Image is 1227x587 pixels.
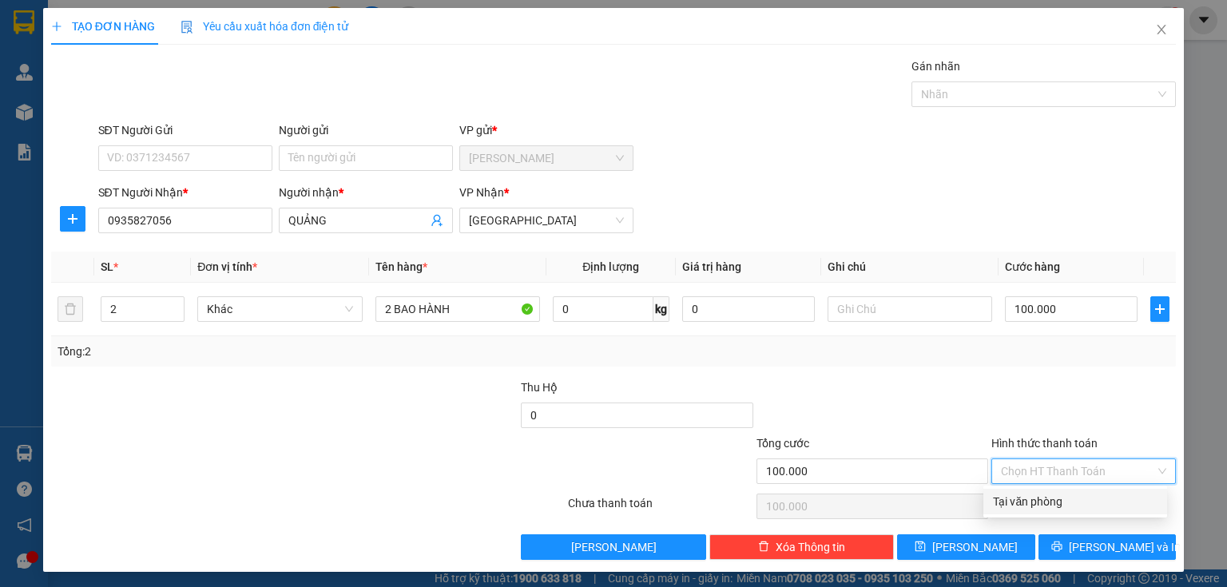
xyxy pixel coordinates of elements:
[207,297,352,321] span: Khác
[51,20,155,33] span: TẠO ĐƠN HÀNG
[181,21,193,34] img: icon
[653,296,669,322] span: kg
[101,260,113,273] span: SL
[991,437,1098,450] label: Hình thức thanh toán
[821,252,999,283] th: Ghi chú
[1005,260,1060,273] span: Cước hàng
[828,296,992,322] input: Ghi Chú
[915,541,926,553] span: save
[197,260,257,273] span: Đơn vị tính
[375,260,427,273] span: Tên hàng
[682,260,741,273] span: Giá trị hàng
[521,534,705,560] button: [PERSON_NAME]
[1038,534,1177,560] button: printer[PERSON_NAME] và In
[459,121,633,139] div: VP gửi
[1150,296,1169,322] button: plus
[51,21,62,32] span: plus
[897,534,1035,560] button: save[PERSON_NAME]
[375,296,540,322] input: VD: Bàn, Ghế
[459,186,504,199] span: VP Nhận
[469,208,624,232] span: Sài Gòn
[758,541,769,553] span: delete
[279,184,453,201] div: Người nhận
[469,146,624,170] span: Phan Rang
[566,494,754,522] div: Chưa thanh toán
[1069,538,1181,556] span: [PERSON_NAME] và In
[98,121,272,139] div: SĐT Người Gửi
[582,260,639,273] span: Định lượng
[571,538,657,556] span: [PERSON_NAME]
[60,206,85,232] button: plus
[61,212,85,225] span: plus
[756,437,809,450] span: Tổng cước
[682,296,815,322] input: 0
[1051,541,1062,553] span: printer
[279,121,453,139] div: Người gửi
[1155,23,1168,36] span: close
[181,20,349,33] span: Yêu cầu xuất hóa đơn điện tử
[521,381,558,394] span: Thu Hộ
[709,534,894,560] button: deleteXóa Thông tin
[1139,8,1184,53] button: Close
[431,214,443,227] span: user-add
[58,296,83,322] button: delete
[911,60,960,73] label: Gán nhãn
[993,493,1158,510] div: Tại văn phòng
[1151,303,1169,315] span: plus
[932,538,1018,556] span: [PERSON_NAME]
[98,184,272,201] div: SĐT Người Nhận
[776,538,845,556] span: Xóa Thông tin
[58,343,475,360] div: Tổng: 2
